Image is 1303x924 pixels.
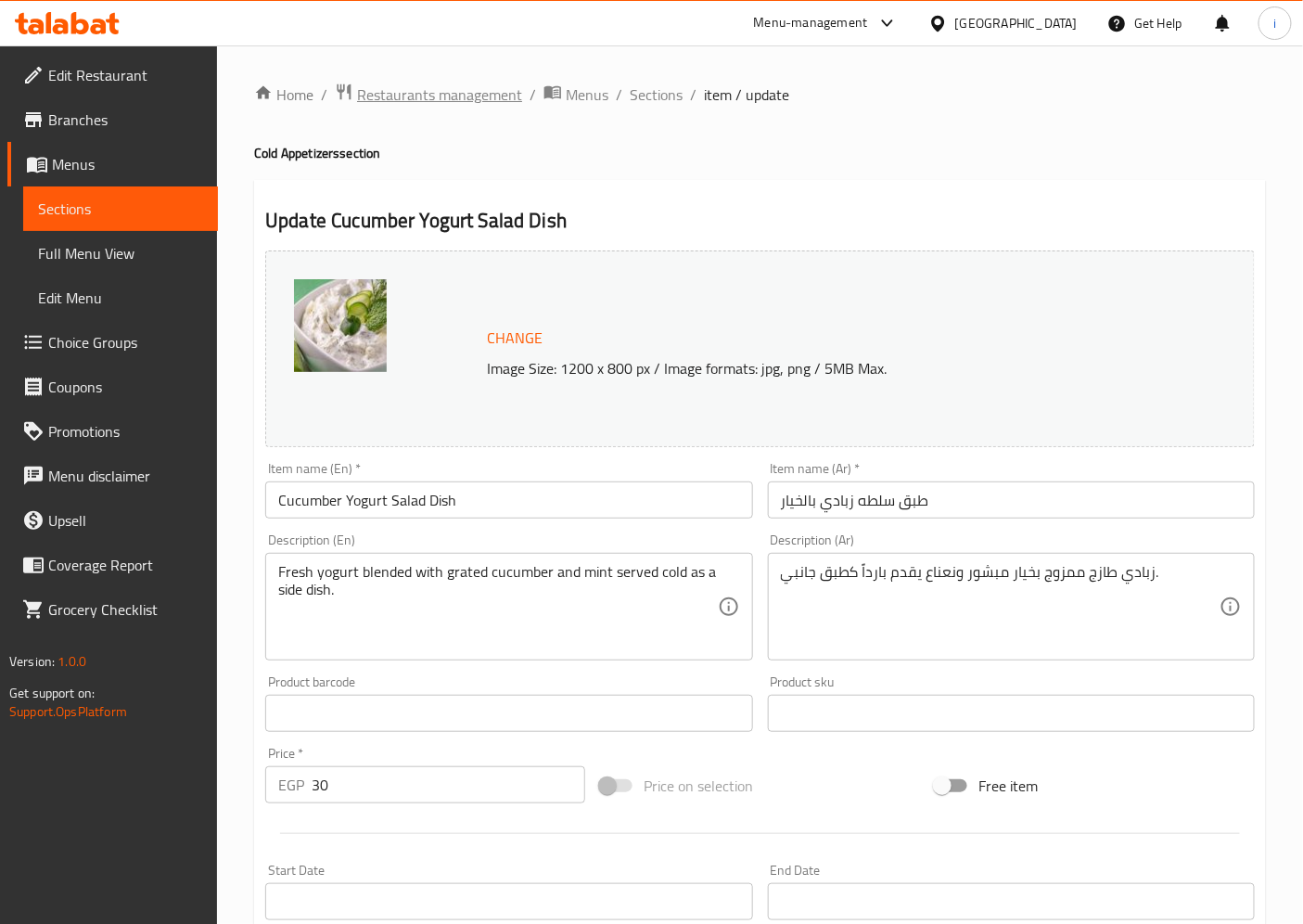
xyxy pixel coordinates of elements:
span: Upsell [48,509,203,532]
a: Coverage Report [7,543,218,587]
span: Menus [52,153,203,175]
li: / [616,83,622,106]
textarea: Fresh yogurt blended with grated cucumber and mint served cold as a side dish. [278,563,717,651]
p: Image Size: 1200 x 800 px / Image formats: jpg, png / 5MB Max. [479,357,1179,379]
a: Menus [543,83,608,107]
h4: Cold Appetizers section [254,144,1266,162]
input: Enter name Ar [768,481,1255,519]
span: Branches [48,109,203,131]
a: Menu disclaimer [7,454,218,498]
span: Promotions [48,420,203,443]
p: EGP [278,774,304,796]
a: Sections [23,186,218,231]
span: Choice Groups [48,331,203,353]
li: / [530,83,536,106]
input: Please enter product sku [768,695,1255,732]
a: Edit Restaurant [7,53,218,97]
h2: Update Cucumber Yogurt Salad Dish [265,207,1255,235]
input: Please enter product barcode [265,695,752,732]
a: Branches [7,97,218,142]
a: Support.OpsPlatform [9,699,127,724]
span: item / update [704,83,789,106]
a: Home [254,83,313,106]
span: Coupons [48,376,203,398]
span: Menu disclaimer [48,465,203,487]
nav: breadcrumb [254,83,1266,107]
span: Sections [38,198,203,220]
input: Enter name En [265,481,752,519]
a: Choice Groups [7,320,218,365]
span: 1.0.0 [57,649,86,674]
a: Menus [7,142,218,186]
div: [GEOGRAPHIC_DATA] [955,13,1078,33]
input: Please enter price [312,766,585,803]
span: Free item [978,775,1038,797]
span: Get support on: [9,681,95,705]
span: Edit Restaurant [48,64,203,86]
a: Grocery Checklist [7,587,218,632]
span: Version: [9,649,55,674]
span: i [1273,13,1276,33]
li: / [321,83,327,106]
span: Edit Menu [38,287,203,309]
span: Coverage Report [48,554,203,576]
span: Restaurants management [357,83,522,106]
span: Change [487,325,543,352]
span: Price on selection [644,775,753,797]
img: %D8%B3%D9%84%D8%B7%D9%87_%D8%B2%D8%A8%D8%A7%D8%AF%D9%8A_%D8%A8%D8%A7%D9%84%D8%AE%D9%8A%D8%A7%D8%B... [294,279,387,372]
div: Menu-management [754,12,868,34]
a: Promotions [7,409,218,454]
a: Upsell [7,498,218,543]
a: Coupons [7,365,218,409]
span: Grocery Checklist [48,598,203,621]
span: Full Menu View [38,242,203,264]
a: Edit Menu [23,276,218,320]
span: Menus [566,83,608,106]
a: Full Menu View [23,231,218,276]
textarea: زبادي طازج ممزوج بخيار مبشور ونعناع يقدم بارداً كطبق جانبي. [781,563,1220,651]
li: / [690,83,696,106]
a: Sections [630,83,683,106]
a: Restaurants management [335,83,522,107]
button: Change [479,319,550,357]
